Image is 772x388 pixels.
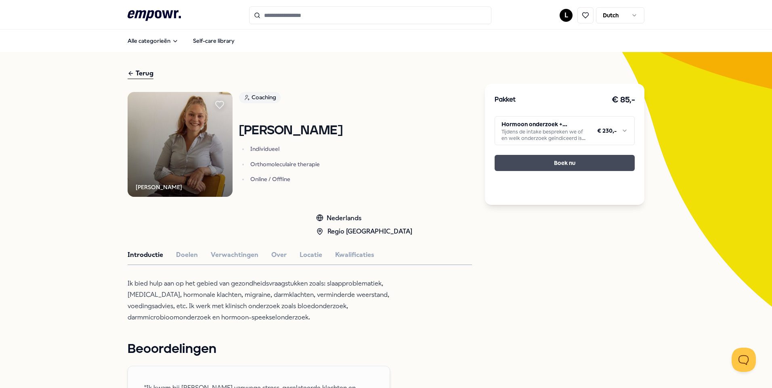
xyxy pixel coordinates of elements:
[732,348,756,372] iframe: Help Scout Beacon - Open
[239,92,281,103] div: Coaching
[176,250,198,260] button: Doelen
[495,95,516,105] h3: Pakket
[187,33,241,49] a: Self-care library
[250,145,342,153] p: Individueel
[300,250,322,260] button: Locatie
[128,68,153,79] div: Terug
[316,226,412,237] div: Regio [GEOGRAPHIC_DATA]
[250,175,342,183] p: Online / Offline
[128,250,163,260] button: Introductie
[249,6,491,24] input: Search for products, categories or subcategories
[271,250,287,260] button: Over
[121,33,185,49] button: Alle categorieën
[211,250,258,260] button: Verwachtingen
[335,250,374,260] button: Kwalificaties
[612,94,635,106] h3: € 85,-
[239,124,342,138] h1: [PERSON_NAME]
[560,9,573,22] button: L
[128,278,390,323] p: Ik bied hulp aan op het gebied van gezondheidsvraagstukken zoals: slaapproblematiek, [MEDICAL_DAT...
[250,160,342,168] p: Orthomoleculaire therapie
[121,33,241,49] nav: Main
[316,213,412,223] div: Nederlands
[239,92,342,106] a: Coaching
[136,183,182,192] div: [PERSON_NAME]
[128,92,233,197] img: Product Image
[495,155,635,171] button: Boek nu
[128,339,472,359] h1: Beoordelingen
